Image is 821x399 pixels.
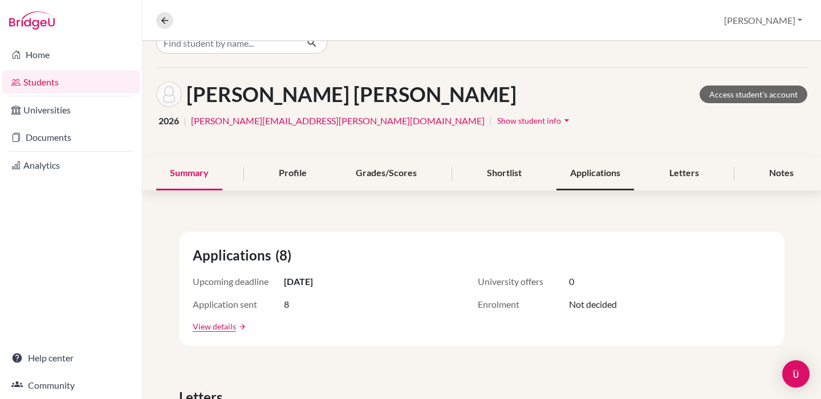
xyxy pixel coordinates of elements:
a: Home [2,43,140,66]
span: Enrolment [478,298,569,311]
div: Notes [755,157,807,190]
span: Upcoming deadline [193,275,284,288]
span: 0 [569,275,574,288]
div: Profile [265,157,320,190]
h1: [PERSON_NAME] [PERSON_NAME] [186,82,517,107]
div: Letters [656,157,713,190]
input: Find student by name... [156,32,298,54]
span: 2026 [158,114,179,128]
div: Open Intercom Messenger [782,360,810,388]
a: Help center [2,347,140,369]
div: Applications [556,157,634,190]
img: Eduardo Arce Gómez's avatar [156,82,182,107]
span: Show student info [497,116,561,125]
a: View details [193,320,236,332]
a: Access student's account [700,85,807,103]
span: | [489,114,492,128]
span: Applications [193,245,275,266]
a: arrow_forward [236,323,246,331]
span: Not decided [569,298,617,311]
span: [DATE] [284,275,313,288]
button: Show student infoarrow_drop_down [497,112,573,129]
img: Bridge-U [9,11,55,30]
span: University offers [478,275,569,288]
div: Shortlist [473,157,535,190]
span: | [184,114,186,128]
span: Application sent [193,298,284,311]
a: Universities [2,99,140,121]
i: arrow_drop_down [561,115,572,126]
span: (8) [275,245,296,266]
a: Analytics [2,154,140,177]
a: Community [2,374,140,397]
span: 8 [284,298,289,311]
a: [PERSON_NAME][EMAIL_ADDRESS][PERSON_NAME][DOMAIN_NAME] [191,114,485,128]
button: [PERSON_NAME] [719,10,807,31]
a: Documents [2,126,140,149]
a: Students [2,71,140,93]
div: Summary [156,157,222,190]
div: Grades/Scores [342,157,430,190]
